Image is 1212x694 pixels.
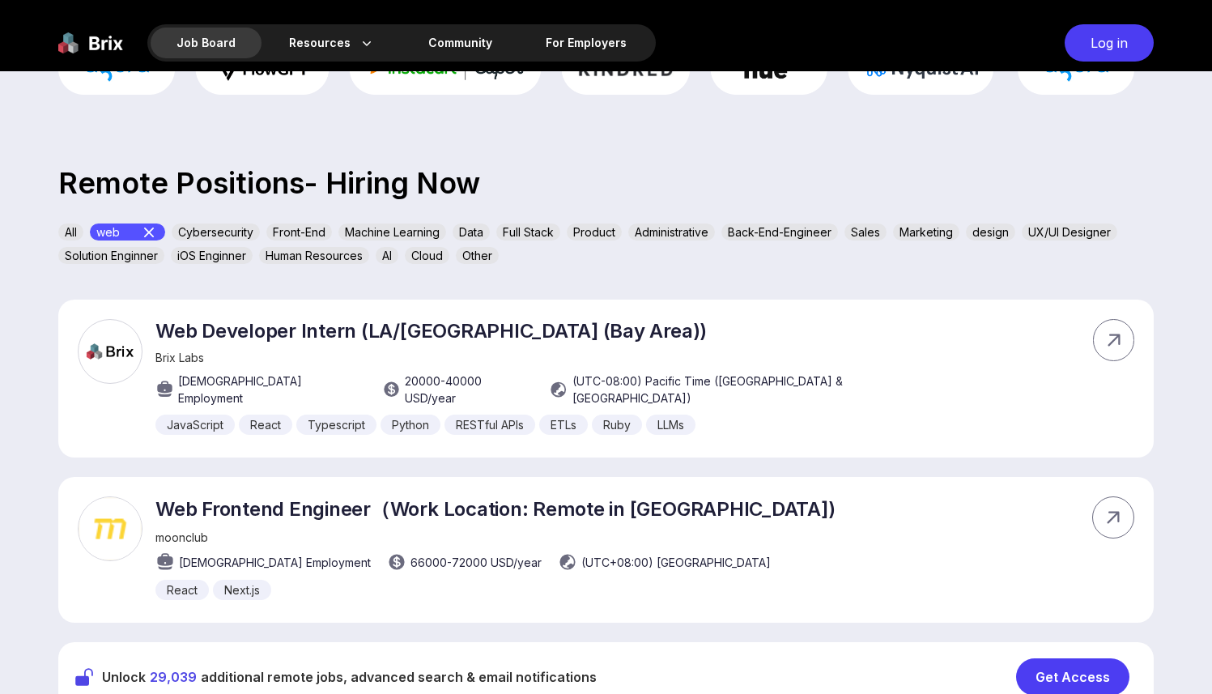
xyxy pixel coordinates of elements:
[338,224,446,241] div: Machine Learning
[646,415,695,435] div: LLMs
[151,28,262,58] div: Job Board
[444,415,535,435] div: RESTful APIs
[456,247,499,264] div: Other
[628,224,715,241] div: Administrative
[296,415,376,435] div: Typescript
[376,247,398,264] div: AI
[844,224,887,241] div: Sales
[405,247,449,264] div: Cloud
[155,530,208,544] span: moonclub
[102,667,597,687] span: Unlock additional remote jobs, advanced search & email notifications
[567,224,622,241] div: Product
[58,224,83,241] div: All
[410,554,542,571] span: 66000 - 72000 USD /year
[263,28,401,58] div: Resources
[155,319,956,343] p: Web Developer Intern (LA/[GEOGRAPHIC_DATA] (Bay Area))
[496,224,560,241] div: Full Stack
[539,415,588,435] div: ETLs
[572,373,956,407] span: (UTC-08:00) Pacific Time ([GEOGRAPHIC_DATA] & [GEOGRAPHIC_DATA])
[155,580,209,600] div: React
[90,224,165,241] div: web
[453,224,490,241] div: Data
[58,247,164,264] div: Solution Enginner
[1057,24,1154,62] a: Log in
[405,373,533,407] span: 20000 - 40000 USD /year
[966,224,1015,241] div: design
[178,373,365,407] span: [DEMOGRAPHIC_DATA] Employment
[402,28,518,58] a: Community
[239,415,292,435] div: React
[155,415,235,435] div: JavaScript
[155,496,835,522] p: Web Frontend Engineer（Work Location: Remote in [GEOGRAPHIC_DATA])
[893,224,959,241] div: Marketing
[1065,24,1154,62] div: Log in
[171,247,253,264] div: iOS Enginner
[520,28,653,58] a: For Employers
[581,554,771,571] span: (UTC+08:00) [GEOGRAPHIC_DATA]
[179,554,371,571] span: [DEMOGRAPHIC_DATA] Employment
[213,580,271,600] div: Next.js
[155,351,204,364] span: Brix Labs
[592,415,642,435] div: Ruby
[1022,224,1117,241] div: UX/UI Designer
[721,224,838,241] div: Back-End-Engineer
[381,415,440,435] div: Python
[150,669,197,685] span: 29,039
[266,224,332,241] div: Front-End
[172,224,260,241] div: Cybersecurity
[259,247,369,264] div: Human Resources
